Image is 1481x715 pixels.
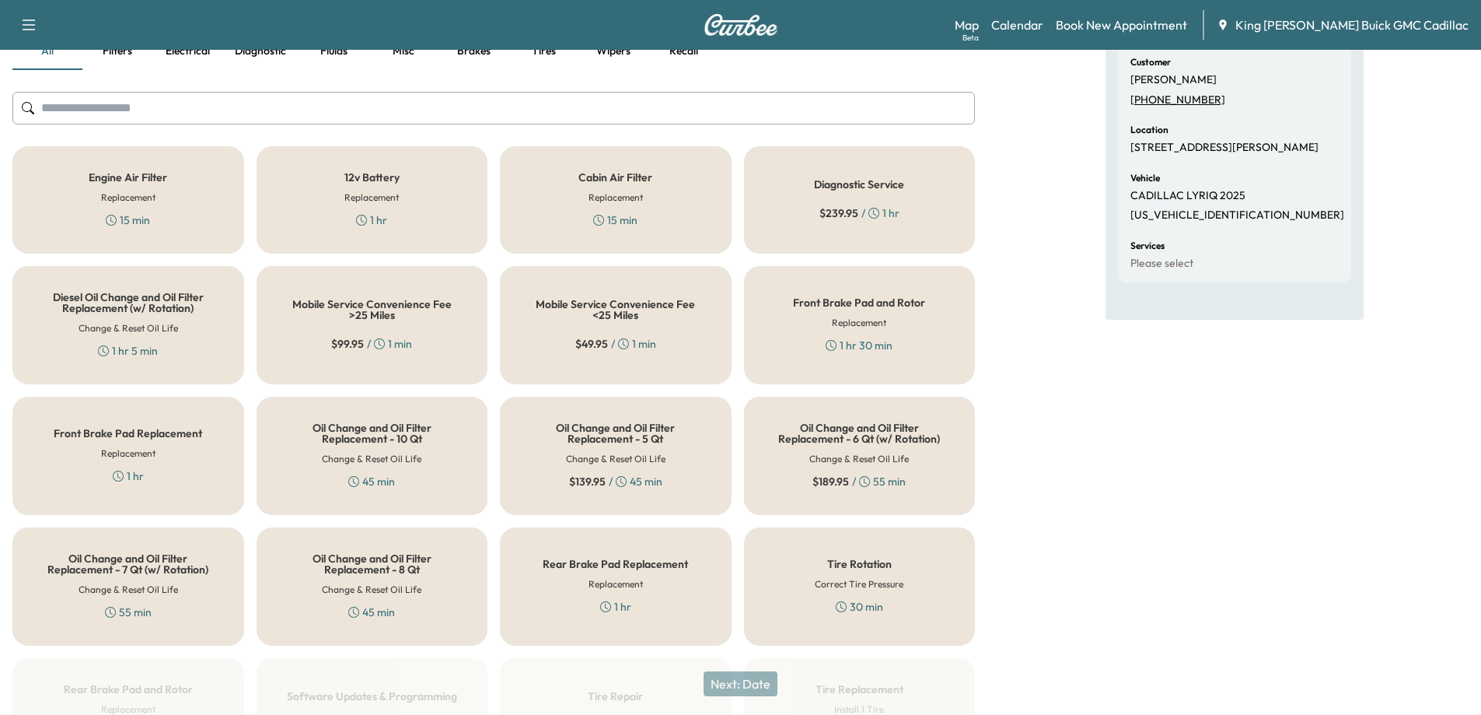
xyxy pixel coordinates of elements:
div: 1 hr [600,599,631,615]
button: Tires [508,33,578,70]
button: Wipers [578,33,648,70]
div: / 1 min [575,336,656,352]
h6: Replacement [589,577,643,591]
h6: Services [1130,241,1165,251]
div: 1 hr 30 min [826,338,892,353]
h5: Oil Change and Oil Filter Replacement - 7 Qt (w/ Rotation) [38,553,218,575]
div: basic tabs example [12,33,975,70]
p: [US_VEHICLE_IDENTIFICATION_NUMBER] [1130,209,1344,223]
a: Calendar [991,16,1043,34]
span: $ 49.95 [575,336,608,352]
h5: Mobile Service Convenience Fee <25 Miles [526,299,706,321]
h6: Correct Tire Pressure [815,577,903,591]
div: 15 min [106,212,150,228]
button: Recall [648,33,718,70]
h6: Change & Reset Oil Life [809,452,909,466]
h6: Location [1130,125,1168,135]
h6: Replacement [101,191,155,205]
div: 45 min [348,474,395,489]
h5: Tire Rotation [827,559,892,570]
h6: Change & Reset Oil Life [566,452,665,466]
a: MapBeta [955,16,979,34]
div: 30 min [836,599,883,615]
div: 45 min [348,605,395,620]
p: Please select [1130,257,1193,271]
h6: Change & Reset Oil Life [79,583,178,597]
h6: Replacement [589,191,643,205]
p: [PERSON_NAME] [1130,73,1217,87]
span: $ 139.95 [569,474,606,489]
h5: Cabin Air Filter [578,172,652,183]
h6: Customer [1130,58,1171,67]
h5: Oil Change and Oil Filter Replacement - 6 Qt (w/ Rotation) [770,422,950,444]
h5: Engine Air Filter [89,172,167,183]
h6: Change & Reset Oil Life [79,321,178,335]
h5: Front Brake Pad and Rotor [793,297,925,308]
h6: Change & Reset Oil Life [322,452,421,466]
h5: Mobile Service Convenience Fee >25 Miles [282,299,463,321]
div: 15 min [593,212,637,228]
h6: Replacement [101,447,155,461]
button: Diagnostic [222,33,299,70]
h6: Replacement [832,316,886,330]
h5: Diagnostic Service [814,179,904,190]
div: Beta [962,32,979,44]
div: / 1 hr [819,205,899,221]
div: 1 hr [113,468,144,484]
h5: Oil Change and Oil Filter Replacement - 8 Qt [282,553,463,575]
a: Book New Appointment [1056,16,1187,34]
span: King [PERSON_NAME] Buick GMC Cadillac [1235,16,1469,34]
button: Electrical [152,33,222,70]
span: $ 189.95 [812,474,849,489]
button: Fluids [299,33,369,70]
h5: Oil Change and Oil Filter Replacement - 5 Qt [526,422,706,444]
h5: 12v Battery [344,172,400,183]
h6: Vehicle [1130,173,1160,183]
img: Curbee Logo [704,14,778,36]
h6: Change & Reset Oil Life [322,583,421,597]
div: 1 hr 5 min [98,343,158,359]
button: all [12,33,82,70]
div: / 45 min [569,474,662,489]
h5: Diesel Oil Change and Oil Filter Replacement (w/ Rotation) [38,292,218,314]
h6: Replacement [344,191,399,205]
a: [PHONE_NUMBER] [1130,93,1238,107]
p: CADILLAC LYRIQ 2025 [1130,189,1245,203]
button: Filters [82,33,152,70]
button: Brakes [438,33,508,70]
h5: Front Brake Pad Replacement [54,428,202,439]
span: $ 99.95 [331,336,364,352]
div: 55 min [105,605,152,620]
button: Misc [369,33,438,70]
h5: Rear Brake Pad Replacement [543,559,688,570]
div: / 55 min [812,474,906,489]
div: 1 hr [356,212,387,228]
h5: Oil Change and Oil Filter Replacement - 10 Qt [282,422,463,444]
span: $ 239.95 [819,205,858,221]
p: [STREET_ADDRESS][PERSON_NAME] [1130,141,1319,155]
div: / 1 min [331,336,412,352]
